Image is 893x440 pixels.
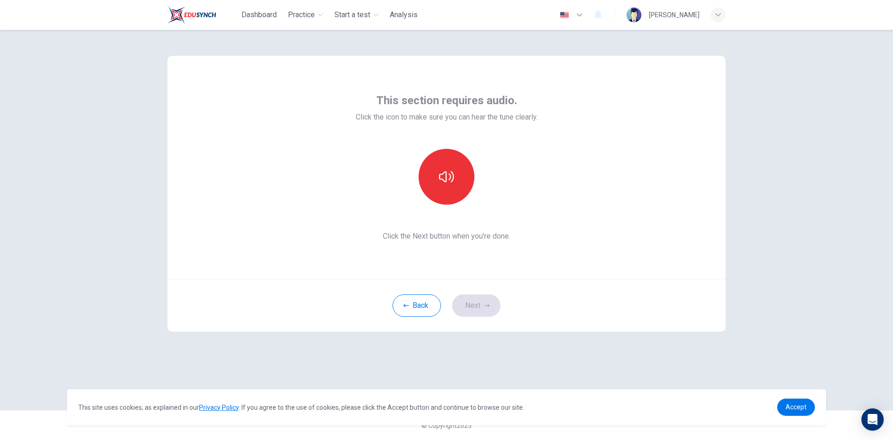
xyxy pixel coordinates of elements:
span: Analysis [390,9,418,20]
span: This section requires audio. [376,93,517,108]
div: cookieconsent [67,389,826,425]
span: Click the icon to make sure you can hear the tune clearly. [356,112,538,123]
span: Dashboard [241,9,277,20]
img: Train Test logo [167,6,216,24]
button: Dashboard [238,7,280,23]
div: Open Intercom Messenger [861,408,884,431]
img: Profile picture [626,7,641,22]
div: [PERSON_NAME] [649,9,700,20]
button: Start a test [331,7,382,23]
span: Start a test [334,9,370,20]
a: Privacy Policy [199,404,239,411]
span: © Copyright 2025 [421,422,472,429]
span: Accept [786,403,806,411]
img: en [559,12,570,19]
a: Train Test logo [167,6,238,24]
a: dismiss cookie message [777,399,815,416]
button: Practice [284,7,327,23]
span: Practice [288,9,315,20]
span: This site uses cookies, as explained in our . If you agree to the use of cookies, please click th... [78,404,524,411]
button: Analysis [386,7,421,23]
span: Click the Next button when you’re done. [356,231,538,242]
button: Back [393,294,441,317]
